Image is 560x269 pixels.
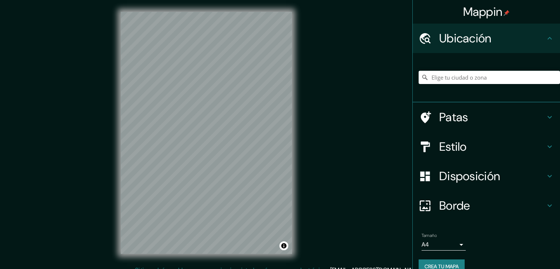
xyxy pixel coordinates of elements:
div: Ubicación [413,24,560,53]
font: Disposición [439,168,500,184]
button: Activar o desactivar atribución [279,241,288,250]
input: Elige tu ciudad o zona [419,71,560,84]
font: Ubicación [439,31,492,46]
div: Borde [413,191,560,220]
canvas: Mapa [121,12,292,254]
div: Disposición [413,161,560,191]
font: Patas [439,109,468,125]
font: Mappin [463,4,503,20]
div: A4 [422,239,466,251]
font: Tamaño [422,233,437,238]
iframe: Help widget launcher [494,240,552,261]
font: A4 [422,241,429,248]
img: pin-icon.png [504,10,510,16]
div: Patas [413,102,560,132]
div: Estilo [413,132,560,161]
font: Estilo [439,139,467,154]
font: Borde [439,198,470,213]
